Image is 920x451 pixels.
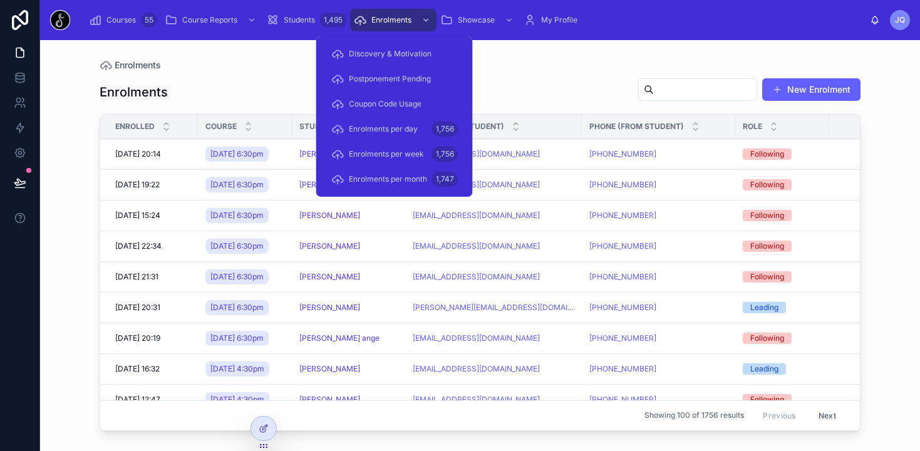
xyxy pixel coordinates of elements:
div: Following [750,241,784,252]
a: [PERSON_NAME] [299,180,398,190]
a: [PERSON_NAME] [299,272,398,282]
a: Leading [743,363,822,375]
span: [PERSON_NAME] [299,303,360,313]
a: [DATE] 15:24 [115,210,190,220]
a: [DATE] 6:30pm [205,267,284,287]
span: [DATE] 6:30pm [210,303,264,313]
a: [DATE] 4:30pm [205,359,284,379]
span: [DATE] 6:30pm [210,210,264,220]
a: [PHONE_NUMBER] [589,333,656,343]
a: [DATE] 6:30pm [205,144,284,164]
a: [PHONE_NUMBER] [589,149,656,159]
a: [PERSON_NAME][EMAIL_ADDRESS][DOMAIN_NAME] [413,303,574,313]
a: [DATE] 6:30pm [205,177,269,192]
a: Postponement Pending [324,68,465,90]
a: [PERSON_NAME] [299,180,360,190]
span: Enrolments per day [349,124,418,134]
a: [DATE] 4:30pm [205,390,284,410]
a: [DATE] 6:30pm [205,175,284,195]
span: [DATE] 20:31 [115,303,160,313]
a: [PERSON_NAME] ange [299,333,380,343]
a: [DATE] 20:14 [115,149,190,159]
a: [PHONE_NUMBER] [589,180,728,190]
a: [PHONE_NUMBER] [589,395,728,405]
a: [DATE] 19:22 [115,180,190,190]
span: Phone (from Student) [589,122,684,132]
div: 1,756 [432,147,458,162]
a: Enrolments [350,9,437,31]
a: [DATE] 6:30pm [205,239,269,254]
a: [EMAIL_ADDRESS][DOMAIN_NAME] [413,149,574,159]
a: [PHONE_NUMBER] [589,303,728,313]
div: 1,756 [432,122,458,137]
span: [DATE] 6:30pm [210,272,264,282]
span: Showing 100 of 1756 results [644,411,744,421]
span: Courses [106,15,136,25]
span: Enrolled [115,122,155,132]
a: [PHONE_NUMBER] [589,364,656,374]
span: Coupon Code Usage [349,99,421,109]
a: [EMAIL_ADDRESS][DOMAIN_NAME] [413,180,574,190]
a: [EMAIL_ADDRESS][DOMAIN_NAME] [413,241,574,251]
a: My Profile [520,9,586,31]
span: [DATE] 20:14 [115,149,161,159]
button: New Enrolment [762,78,861,101]
div: 1,495 [320,13,346,28]
a: [PHONE_NUMBER] [589,210,656,220]
span: Course [205,122,237,132]
a: [PHONE_NUMBER] [589,303,656,313]
a: [PHONE_NUMBER] [589,241,656,251]
a: Following [743,333,822,344]
a: Enrolments per week1,756 [324,143,465,165]
a: Showcase [437,9,520,31]
a: [PHONE_NUMBER] [589,149,728,159]
span: Postponement Pending [349,74,431,84]
a: [EMAIL_ADDRESS][DOMAIN_NAME] [413,149,540,159]
a: [PERSON_NAME] [299,149,398,159]
a: [PHONE_NUMBER] [589,241,728,251]
span: [DATE] 15:24 [115,210,160,220]
a: [DATE] 6:30pm [205,147,269,162]
div: Following [750,394,784,405]
a: [PHONE_NUMBER] [589,272,728,282]
a: [DATE] 22:34 [115,241,190,251]
a: [EMAIL_ADDRESS][DOMAIN_NAME] [413,272,540,282]
a: [PERSON_NAME] [299,272,360,282]
div: scrollable content [80,6,870,34]
a: Following [743,179,822,190]
a: [DATE] 12:47 [115,395,190,405]
a: [PERSON_NAME] [299,364,360,374]
span: [DATE] 12:47 [115,395,160,405]
span: Enrolments per week [349,149,424,159]
span: Enrolments per month [349,174,427,184]
a: Courses55 [85,9,161,31]
div: Following [750,179,784,190]
a: [DATE] 16:32 [115,364,190,374]
div: Following [750,210,784,221]
a: Leading [743,302,822,313]
a: [DATE] 20:31 [115,303,190,313]
a: Following [743,271,822,283]
h1: Enrolments [100,83,168,101]
a: [PERSON_NAME] [299,303,398,313]
a: [PERSON_NAME] [299,241,398,251]
span: [DATE] 6:30pm [210,149,264,159]
span: [DATE] 4:30pm [210,364,264,374]
a: Enrolments [100,59,161,71]
a: [DATE] 6:30pm [205,300,269,315]
a: [DATE] 4:30pm [205,392,269,407]
a: [EMAIL_ADDRESS][DOMAIN_NAME] [413,180,540,190]
span: Enrolments [115,59,161,71]
a: [DATE] 6:30pm [205,205,284,225]
span: [PERSON_NAME] [299,241,360,251]
span: [DATE] 22:34 [115,241,162,251]
a: [DATE] 6:30pm [205,328,284,348]
button: Next [810,406,845,425]
a: [EMAIL_ADDRESS][DOMAIN_NAME] [413,241,540,251]
span: [DATE] 19:22 [115,180,160,190]
span: Students [284,15,315,25]
a: [PERSON_NAME] ange [299,333,398,343]
a: [PERSON_NAME] [299,210,398,220]
a: [DATE] 6:30pm [205,236,284,256]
